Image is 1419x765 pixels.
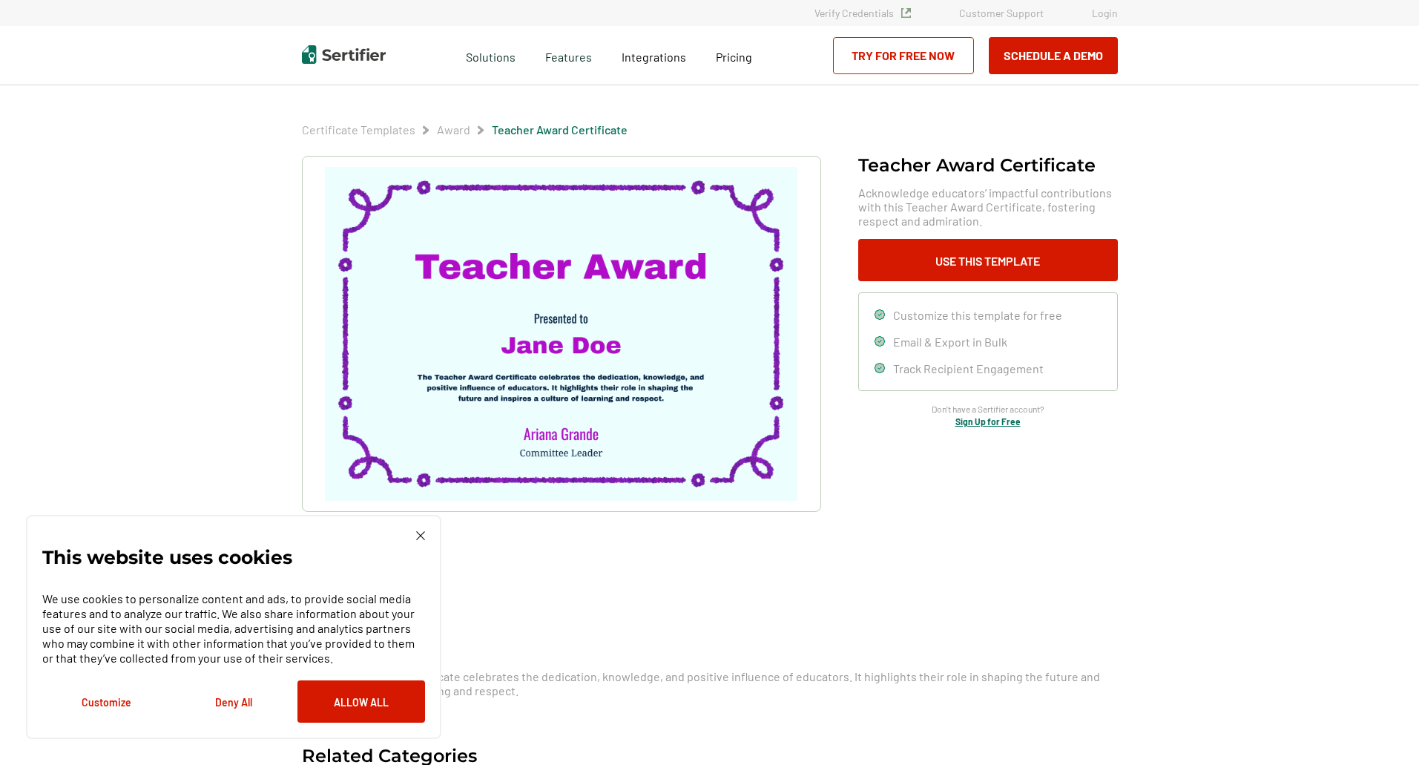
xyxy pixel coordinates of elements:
[437,122,470,137] a: Award
[302,669,1100,697] span: The Teacher Award Certificate celebrates the dedication, knowledge, and positive influence of edu...
[716,46,752,65] a: Pricing
[302,122,415,137] a: Certificate Templates
[893,308,1062,322] span: Customize this template for free
[901,8,911,18] img: Verified
[437,122,470,137] span: Award
[932,402,1044,416] span: Don’t have a Sertifier account?
[955,416,1021,427] a: Sign Up for Free
[893,361,1044,375] span: Track Recipient Engagement
[716,50,752,64] span: Pricing
[302,122,415,137] span: Certificate Templates
[858,239,1118,281] button: Use This Template
[858,156,1096,174] h1: Teacher Award Certificate
[492,122,628,137] span: Teacher Award Certificate
[959,7,1044,19] a: Customer Support
[492,122,628,137] a: Teacher Award Certificate
[42,591,425,666] p: We use cookies to personalize content and ads, to provide social media features and to analyze ou...
[833,37,974,74] a: Try for Free Now
[858,185,1118,228] span: Acknowledge educators’ impactful contributions with this Teacher Award Certificate, fostering res...
[1092,7,1118,19] a: Login
[416,531,425,540] img: Cookie Popup Close
[170,680,297,723] button: Deny All
[42,550,292,565] p: This website uses cookies
[297,680,425,723] button: Allow All
[325,167,797,501] img: Teacher Award Certificate
[302,746,477,765] h2: Related Categories
[622,50,686,64] span: Integrations
[1345,694,1419,765] iframe: Chat Widget
[989,37,1118,74] button: Schedule a Demo
[302,122,628,137] div: Breadcrumb
[466,46,516,65] span: Solutions
[42,680,170,723] button: Customize
[545,46,592,65] span: Features
[622,46,686,65] a: Integrations
[814,7,911,19] a: Verify Credentials
[893,335,1007,349] span: Email & Export in Bulk
[302,45,386,64] img: Sertifier | Digital Credentialing Platform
